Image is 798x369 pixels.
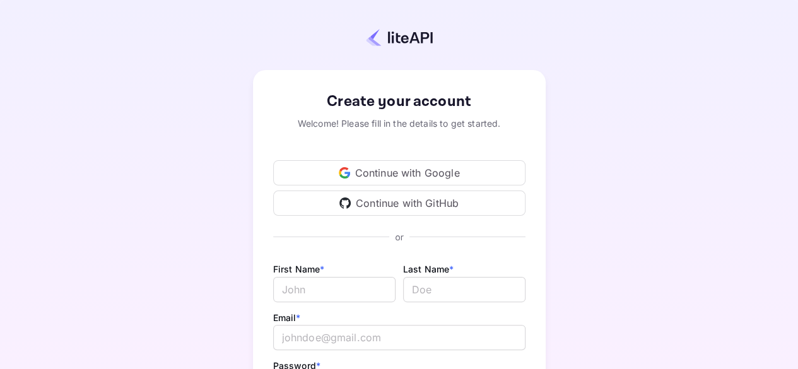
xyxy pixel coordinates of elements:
[273,190,525,216] div: Continue with GitHub
[403,264,454,274] label: Last Name
[403,277,525,302] input: Doe
[273,117,525,130] div: Welcome! Please fill in the details to get started.
[273,312,301,323] label: Email
[273,277,396,302] input: John
[273,325,525,350] input: johndoe@gmail.com
[273,160,525,185] div: Continue with Google
[366,28,433,47] img: liteapi
[273,90,525,113] div: Create your account
[273,264,325,274] label: First Name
